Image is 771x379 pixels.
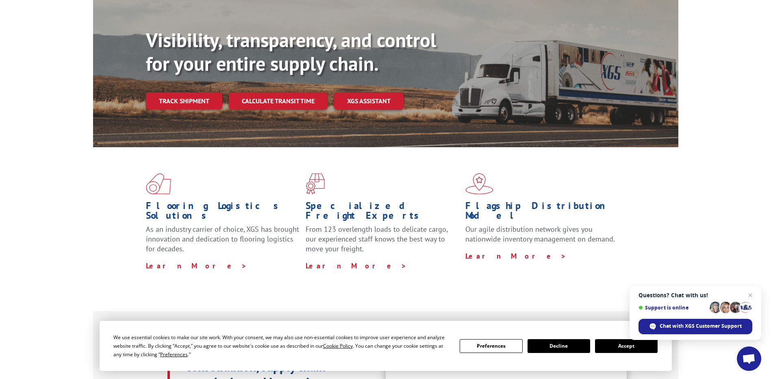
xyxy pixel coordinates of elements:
h1: Flagship Distribution Model [465,201,619,224]
b: Visibility, transparency, and control for your entire supply chain. [146,27,436,76]
button: Preferences [460,339,522,353]
span: Questions? Chat with us! [639,292,752,298]
div: Open chat [737,346,761,371]
a: Learn More > [465,251,567,261]
div: We use essential cookies to make our site work. With your consent, we may also use non-essential ... [113,333,450,359]
button: Decline [528,339,590,353]
a: Learn More > [146,261,247,270]
span: As an industry carrier of choice, XGS has brought innovation and dedication to flooring logistics... [146,224,299,253]
img: xgs-icon-focused-on-flooring-red [306,173,325,194]
span: Preferences [160,351,188,358]
a: XGS ASSISTANT [334,92,404,110]
span: Cookie Policy [323,342,353,349]
p: From 123 overlength loads to delicate cargo, our experienced staff knows the best way to move you... [306,224,459,261]
a: Calculate transit time [229,92,328,110]
span: Chat with XGS Customer Support [660,322,742,330]
span: Close chat [745,290,755,300]
button: Accept [595,339,658,353]
h1: Flooring Logistics Solutions [146,201,300,224]
a: Learn More > [306,261,407,270]
span: Support is online [639,305,707,311]
span: Our agile distribution network gives you nationwide inventory management on demand. [465,224,615,244]
div: Cookie Consent Prompt [100,321,672,371]
div: Chat with XGS Customer Support [639,319,752,334]
a: Track shipment [146,92,222,109]
img: xgs-icon-total-supply-chain-intelligence-red [146,173,171,194]
img: xgs-icon-flagship-distribution-model-red [465,173,493,194]
h1: Specialized Freight Experts [306,201,459,224]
